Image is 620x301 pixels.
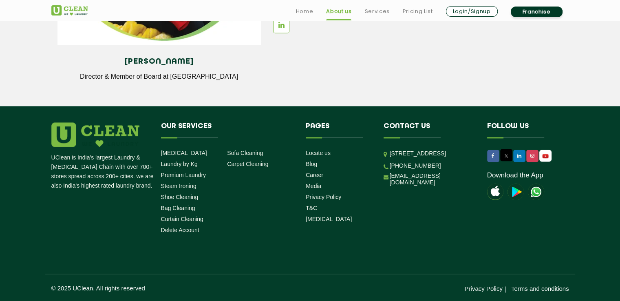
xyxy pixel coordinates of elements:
a: Pricing List [403,7,433,16]
a: Premium Laundry [161,172,206,178]
img: playstoreicon.png [507,184,524,200]
a: Services [364,7,389,16]
a: Shoe Cleaning [161,194,199,200]
a: Franchise [511,7,563,17]
h4: Pages [306,122,371,138]
a: T&C [306,205,317,211]
p: © 2025 UClean. All rights reserved [51,285,310,292]
a: Privacy Policy [306,194,341,200]
a: Steam Ironing [161,183,196,189]
p: UClean is India's largest Laundry & [MEDICAL_DATA] Chain with over 700+ stores spread across 200+... [51,153,155,190]
a: About us [326,7,351,16]
a: Sofa Cleaning [227,150,263,156]
a: Career [306,172,323,178]
a: [EMAIL_ADDRESS][DOMAIN_NAME] [390,173,475,186]
img: UClean Laundry and Dry Cleaning [540,152,551,160]
a: Blog [306,161,317,167]
img: logo.png [51,122,139,147]
a: [MEDICAL_DATA] [306,216,352,222]
a: [MEDICAL_DATA] [161,150,207,156]
a: Terms and conditions [511,285,569,292]
a: Carpet Cleaning [227,161,268,167]
img: UClean Laundry and Dry Cleaning [528,184,544,200]
a: Laundry by Kg [161,161,198,167]
a: Curtain Cleaning [161,216,203,222]
p: [STREET_ADDRESS] [390,149,475,158]
a: [PHONE_NUMBER] [390,162,441,169]
a: Privacy Policy [464,285,502,292]
a: Download the App [487,171,543,179]
img: UClean Laundry and Dry Cleaning [51,5,88,15]
img: apple-icon.png [487,184,503,200]
h4: Contact us [384,122,475,138]
a: Media [306,183,321,189]
a: Locate us [306,150,331,156]
h4: Follow us [487,122,559,138]
a: Login/Signup [446,6,498,17]
p: Director & Member of Board at [GEOGRAPHIC_DATA] [64,73,255,80]
a: Delete Account [161,227,199,233]
h4: [PERSON_NAME] [64,57,255,66]
a: Bag Cleaning [161,205,195,211]
h4: Our Services [161,122,294,138]
a: Home [296,7,313,16]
